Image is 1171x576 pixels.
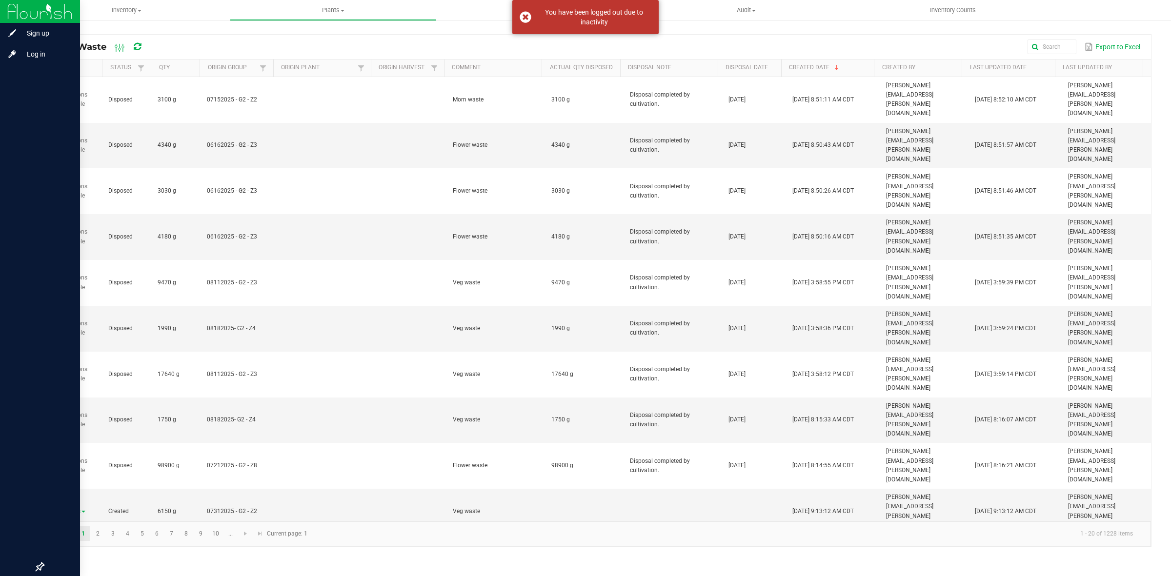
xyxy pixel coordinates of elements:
[108,141,133,148] span: Disposed
[158,187,176,194] span: 3030 g
[158,96,176,103] span: 3100 g
[630,412,690,428] span: Disposal completed by cultivation.
[886,311,933,346] span: [PERSON_NAME][EMAIL_ADDRESS][PERSON_NAME][DOMAIN_NAME]
[728,233,746,240] span: [DATE]
[17,48,76,60] span: Log in
[7,49,17,59] inline-svg: Log in
[886,82,933,117] span: [PERSON_NAME][EMAIL_ADDRESS][PERSON_NAME][DOMAIN_NAME]
[630,91,690,107] span: Disposal completed by cultivation.
[207,279,257,286] span: 08112025 - G2 - Z3
[551,325,570,332] span: 1990 g
[975,325,1036,332] span: [DATE] 3:59:24 PM CDT
[108,416,133,423] span: Disposed
[1028,40,1076,54] input: Search
[975,416,1036,423] span: [DATE] 8:16:07 AM CDT
[453,187,487,194] span: Flower waste
[207,141,257,148] span: 06162025 - G2 - Z3
[886,173,933,208] span: [PERSON_NAME][EMAIL_ADDRESS][PERSON_NAME][DOMAIN_NAME]
[728,187,746,194] span: [DATE]
[1068,357,1115,392] span: [PERSON_NAME][EMAIL_ADDRESS][PERSON_NAME][DOMAIN_NAME]
[886,357,933,392] span: [PERSON_NAME][EMAIL_ADDRESS][PERSON_NAME][DOMAIN_NAME]
[355,62,367,74] a: Filter
[108,279,133,286] span: Disposed
[239,526,253,541] a: Go to the next page
[158,325,176,332] span: 1990 g
[108,96,133,103] span: Disposed
[194,526,208,541] a: Page 9
[789,64,870,72] a: Created DateSortable
[108,233,133,240] span: Disposed
[630,183,690,199] span: Disposal completed by cultivation.
[281,64,355,72] a: Origin PlantSortable
[207,462,257,469] span: 07212025 - G2 - Z8
[792,325,854,332] span: [DATE] 3:58:36 PM CDT
[207,96,257,103] span: 07152025 - G2 - Z2
[551,279,570,286] span: 9470 g
[207,508,257,515] span: 07312025 - G2 - Z2
[158,279,176,286] span: 9470 g
[644,6,849,15] span: Audit
[975,508,1036,515] span: [DATE] 9:13:12 AM CDT
[1068,265,1115,300] span: [PERSON_NAME][EMAIL_ADDRESS][PERSON_NAME][DOMAIN_NAME]
[630,457,690,474] span: Disposal completed by cultivation.
[91,526,105,541] a: Page 2
[209,526,223,541] a: Page 10
[179,526,193,541] a: Page 8
[17,27,76,39] span: Sign up
[253,526,267,541] a: Go to the last page
[453,462,487,469] span: Flower waste
[313,526,1141,542] kendo-pager-info: 1 - 20 of 1228 items
[886,402,933,437] span: [PERSON_NAME][EMAIL_ADDRESS][PERSON_NAME][DOMAIN_NAME]
[207,233,257,240] span: 06162025 - G2 - Z3
[833,64,841,72] span: Sortable
[728,371,746,377] span: [DATE]
[886,448,933,483] span: [PERSON_NAME][EMAIL_ADDRESS][PERSON_NAME][DOMAIN_NAME]
[108,462,133,469] span: Disposed
[975,233,1036,240] span: [DATE] 8:51:35 AM CDT
[975,141,1036,148] span: [DATE] 8:51:57 AM CDT
[242,530,249,537] span: Go to the next page
[792,187,854,194] span: [DATE] 8:50:26 AM CDT
[975,462,1036,469] span: [DATE] 8:16:21 AM CDT
[158,371,180,377] span: 17640 g
[551,462,573,469] span: 98900 g
[792,141,854,148] span: [DATE] 8:50:43 AM CDT
[453,279,480,286] span: Veg waste
[110,64,136,72] a: StatusSortable
[975,279,1036,286] span: [DATE] 3:59:39 PM CDT
[453,233,487,240] span: Flower waste
[158,141,176,148] span: 4340 g
[158,462,180,469] span: 98900 g
[108,508,129,515] span: Created
[51,39,158,55] div: Plant Waste
[537,7,651,27] div: You have been logged out due to inactivity
[792,96,854,103] span: [DATE] 8:51:11 AM CDT
[230,6,436,15] span: Plants
[630,274,690,290] span: Disposal completed by cultivation.
[882,64,959,72] a: Created BySortable
[551,187,570,194] span: 3030 g
[970,64,1051,72] a: Last Updated DateSortable
[158,416,176,423] span: 1750 g
[917,6,989,15] span: Inventory Counts
[630,137,690,153] span: Disposal completed by cultivation.
[207,187,257,194] span: 06162025 - G2 - Z3
[630,366,690,382] span: Disposal completed by cultivation.
[726,64,778,72] a: Disposal DateSortable
[207,416,256,423] span: 08182025- G2 - Z4
[551,141,570,148] span: 4340 g
[728,416,746,423] span: [DATE]
[256,530,264,537] span: Go to the last page
[43,521,1151,546] kendo-pager: Current page: 1
[428,62,440,74] a: Filter
[630,228,690,244] span: Disposal completed by cultivation.
[164,526,179,541] a: Page 7
[792,462,854,469] span: [DATE] 8:14:55 AM CDT
[379,64,428,72] a: Origin HarvestSortable
[1068,494,1115,529] span: [PERSON_NAME][EMAIL_ADDRESS][PERSON_NAME][DOMAIN_NAME]
[207,325,256,332] span: 08182025- G2 - Z4
[886,128,933,163] span: [PERSON_NAME][EMAIL_ADDRESS][PERSON_NAME][DOMAIN_NAME]
[551,371,573,377] span: 17640 g
[1068,448,1115,483] span: [PERSON_NAME][EMAIL_ADDRESS][PERSON_NAME][DOMAIN_NAME]
[975,371,1036,377] span: [DATE] 3:59:14 PM CDT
